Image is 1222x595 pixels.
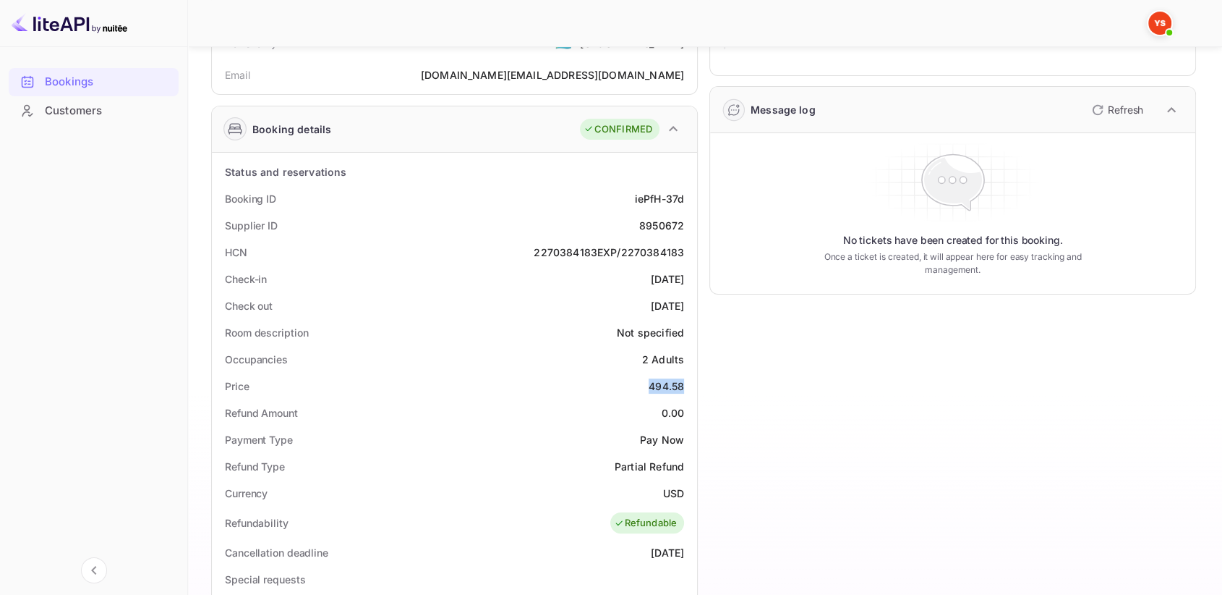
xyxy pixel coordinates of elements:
[615,459,684,474] div: Partial Refund
[661,405,684,421] div: 0.00
[225,164,346,180] div: Status and reservations
[225,352,288,367] div: Occupancies
[225,218,278,233] div: Supplier ID
[225,271,267,287] div: Check-in
[9,68,179,96] div: Bookings
[225,379,249,394] div: Price
[651,271,684,287] div: [DATE]
[9,68,179,95] a: Bookings
[843,233,1063,248] p: No tickets have been created for this booking.
[252,122,331,137] div: Booking details
[9,97,179,124] a: Customers
[663,486,684,501] div: USD
[225,405,298,421] div: Refund Amount
[1148,12,1171,35] img: Yandex Support
[45,103,171,119] div: Customers
[642,352,684,367] div: 2 Adults
[225,486,268,501] div: Currency
[225,325,308,340] div: Room description
[614,516,678,531] div: Refundable
[534,245,684,260] div: 2270384183EXP/2270384183
[12,12,127,35] img: LiteAPI logo
[225,298,273,313] div: Check out
[225,245,247,260] div: HCN
[822,250,1082,277] p: Once a ticket is created, it will appear here for easy tracking and management.
[651,545,684,560] div: [DATE]
[81,557,107,583] button: Collapse navigation
[640,432,684,447] div: Pay Now
[45,74,171,90] div: Bookings
[225,572,305,587] div: Special requests
[584,122,652,137] div: CONFIRMED
[225,191,276,206] div: Booking ID
[635,191,684,206] div: iePfH-37d
[617,325,684,340] div: Not specified
[225,515,289,531] div: Refundability
[639,218,684,233] div: 8950672
[421,67,684,83] div: [DOMAIN_NAME][EMAIL_ADDRESS][DOMAIN_NAME]
[651,298,684,313] div: [DATE]
[9,97,179,125] div: Customers
[1083,98,1149,122] button: Refresh
[225,432,293,447] div: Payment Type
[649,379,684,394] div: 494.58
[225,459,285,474] div: Refund Type
[1108,102,1143,117] p: Refresh
[225,545,328,560] div: Cancellation deadline
[225,67,250,83] div: Email
[751,102,816,117] div: Message log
